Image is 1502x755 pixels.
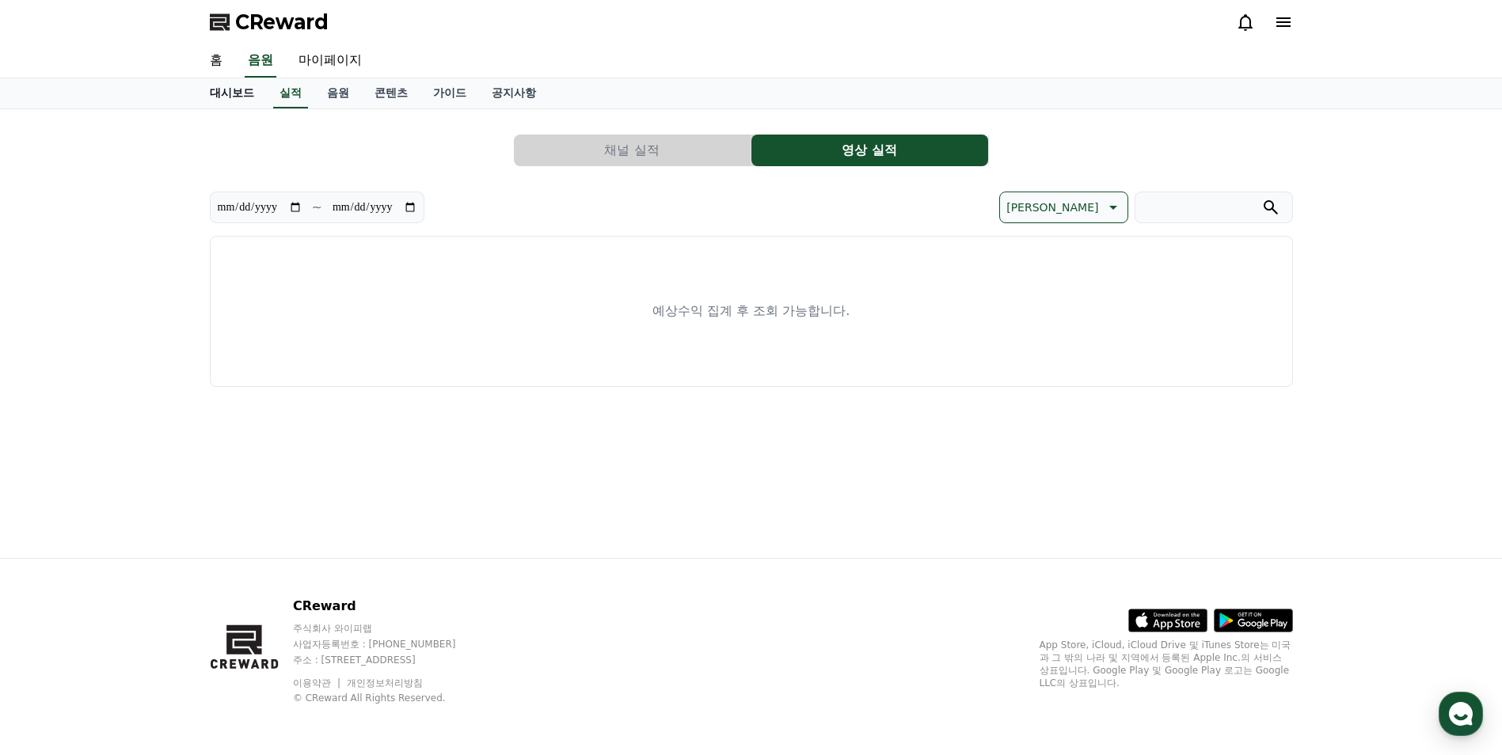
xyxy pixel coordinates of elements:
a: 영상 실적 [751,135,989,166]
a: 개인정보처리방침 [347,677,423,689]
p: 예상수익 집계 후 조회 가능합니다. [652,302,850,321]
a: 홈 [197,44,235,78]
a: 홈 [5,502,105,541]
p: 주식회사 와이피랩 [293,622,486,635]
p: ~ [312,198,322,217]
a: 공지사항 [479,78,549,108]
span: CReward [235,9,329,35]
a: 음원 [314,78,362,108]
p: © CReward All Rights Reserved. [293,692,486,704]
a: 대시보드 [197,78,267,108]
p: CReward [293,597,486,616]
p: 주소 : [STREET_ADDRESS] [293,654,486,666]
p: [PERSON_NAME] [1006,196,1098,218]
button: 영상 실적 [751,135,988,166]
p: 사업자등록번호 : [PHONE_NUMBER] [293,638,486,651]
a: 음원 [245,44,276,78]
span: 대화 [145,526,164,539]
a: CReward [210,9,329,35]
a: 콘텐츠 [362,78,420,108]
a: 대화 [105,502,204,541]
a: 실적 [273,78,308,108]
button: [PERSON_NAME] [999,192,1127,223]
a: 마이페이지 [286,44,375,78]
a: 이용약관 [293,677,343,689]
button: 채널 실적 [514,135,751,166]
a: 가이드 [420,78,479,108]
p: App Store, iCloud, iCloud Drive 및 iTunes Store는 미국과 그 밖의 나라 및 지역에서 등록된 Apple Inc.의 서비스 상표입니다. Goo... [1040,639,1293,689]
span: 홈 [50,525,59,538]
span: 설정 [245,525,264,538]
a: 설정 [204,502,304,541]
